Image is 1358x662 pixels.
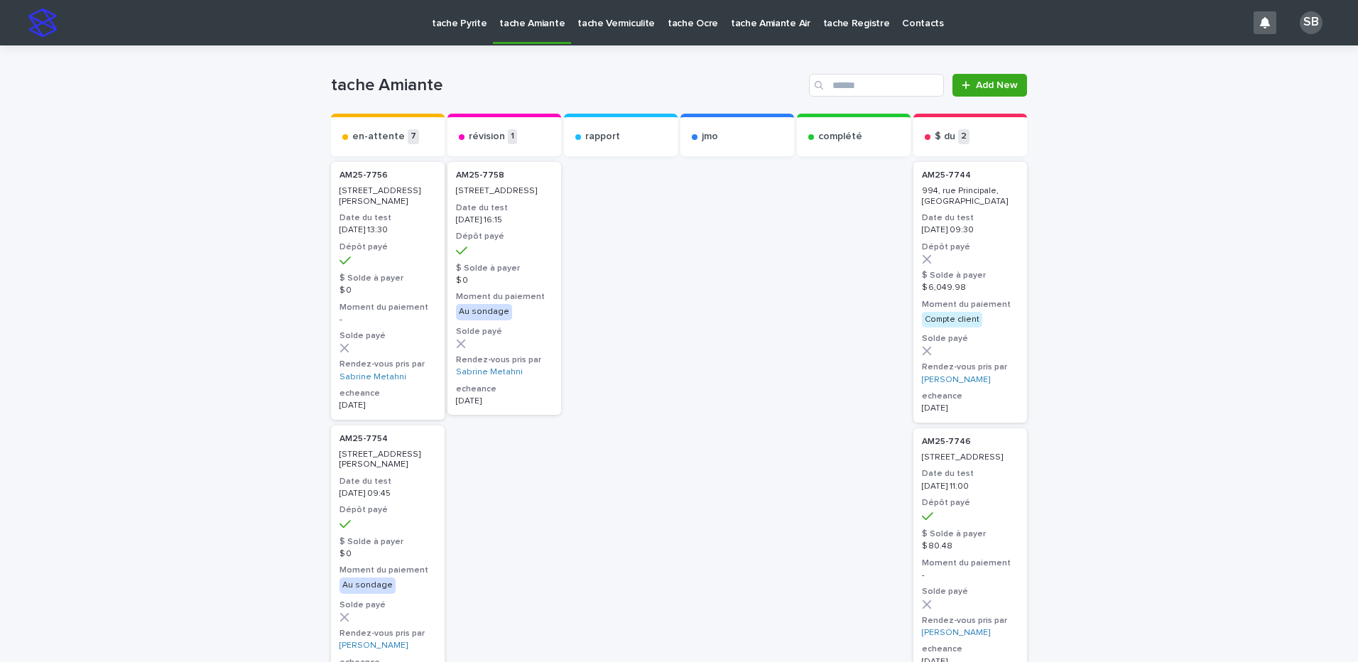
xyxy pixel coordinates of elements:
p: révision [469,131,505,143]
h3: Moment du paiement [922,558,1018,569]
div: Compte client [922,312,982,327]
p: en-attente [352,131,405,143]
h3: Rendez-vous pris par [922,615,1018,626]
h3: Moment du paiement [339,302,436,313]
h3: Date du test [922,212,1018,224]
p: complété [818,131,862,143]
h3: Date du test [339,212,436,224]
h3: Rendez-vous pris par [456,354,553,366]
a: Add New [952,74,1027,97]
h3: $ Solde à payer [339,536,436,548]
h3: Dépôt payé [456,231,553,242]
h3: Rendez-vous pris par [922,362,1018,373]
p: [DATE] [339,401,436,411]
h3: echeance [922,391,1018,402]
h1: tache Amiante [331,75,803,96]
a: AM25-7744 994, rue Principale, [GEOGRAPHIC_DATA]Date du test[DATE] 09:30Dépôt payé$ Solde à payer... [913,162,1027,423]
p: AM25-7756 [339,170,436,180]
p: [DATE] 09:45 [339,489,436,499]
h3: $ Solde à payer [922,270,1018,281]
h3: Dépôt payé [339,504,436,516]
p: [DATE] 09:30 [922,225,1018,235]
h3: Date du test [456,202,553,214]
h3: $ Solde à payer [339,273,436,284]
h3: Solde payé [456,326,553,337]
p: [DATE] 11:00 [922,482,1018,492]
p: [DATE] 13:30 [339,225,436,235]
div: Au sondage [456,304,512,320]
h3: echeance [922,644,1018,655]
h3: Solde payé [339,599,436,611]
p: [STREET_ADDRESS][PERSON_NAME] [339,186,436,207]
p: $ 6,049.98 [922,283,1018,293]
h3: Date du test [339,476,436,487]
h3: Moment du paiement [456,291,553,303]
input: Search [809,74,944,97]
h3: Solde payé [922,586,1018,597]
a: Sabrine Metahni [339,372,406,382]
h3: Dépôt payé [922,242,1018,253]
p: [STREET_ADDRESS][PERSON_NAME] [339,450,436,470]
p: $ 0 [456,276,553,286]
p: rapport [585,131,620,143]
p: $ 0 [339,286,436,295]
a: [PERSON_NAME] [922,628,990,638]
h3: Moment du paiement [922,299,1018,310]
h3: Solde payé [922,333,1018,344]
a: [PERSON_NAME] [922,375,990,385]
p: AM25-7754 [339,434,436,444]
div: Au sondage [339,577,396,593]
img: stacker-logo-s-only.png [28,9,57,37]
p: 7 [408,129,419,144]
h3: Solde payé [339,330,436,342]
h3: Date du test [922,468,1018,479]
p: 1 [508,129,517,144]
h3: echeance [456,384,553,395]
h3: Dépôt payé [922,497,1018,509]
p: - [922,570,1018,580]
h3: $ Solde à payer [922,528,1018,540]
p: 994, rue Principale, [GEOGRAPHIC_DATA] [922,186,1018,207]
p: [DATE] [922,403,1018,413]
a: AM25-7758 [STREET_ADDRESS]Date du test[DATE] 16:15Dépôt payé$ Solde à payer$ 0Moment du paiementA... [447,162,561,415]
a: [PERSON_NAME] [339,641,408,651]
span: Add New [976,80,1018,90]
h3: echeance [339,388,436,399]
a: Sabrine Metahni [456,367,523,377]
p: [DATE] [456,396,553,406]
p: [STREET_ADDRESS] [456,186,553,196]
h3: Dépôt payé [339,242,436,253]
p: 2 [958,129,969,144]
h3: $ Solde à payer [456,263,553,274]
h3: Moment du paiement [339,565,436,576]
p: AM25-7758 [456,170,553,180]
h3: Rendez-vous pris par [339,628,436,639]
p: [STREET_ADDRESS] [922,452,1018,462]
p: $ 80.48 [922,541,1018,551]
div: SB [1300,11,1322,34]
p: - [339,315,436,325]
p: $ du [935,131,955,143]
p: [DATE] 16:15 [456,215,553,225]
p: $ 0 [339,549,436,559]
p: jmo [702,131,718,143]
p: AM25-7744 [922,170,1018,180]
p: AM25-7746 [922,437,1018,447]
h3: Rendez-vous pris par [339,359,436,370]
a: AM25-7756 [STREET_ADDRESS][PERSON_NAME]Date du test[DATE] 13:30Dépôt payé$ Solde à payer$ 0Moment... [331,162,445,420]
